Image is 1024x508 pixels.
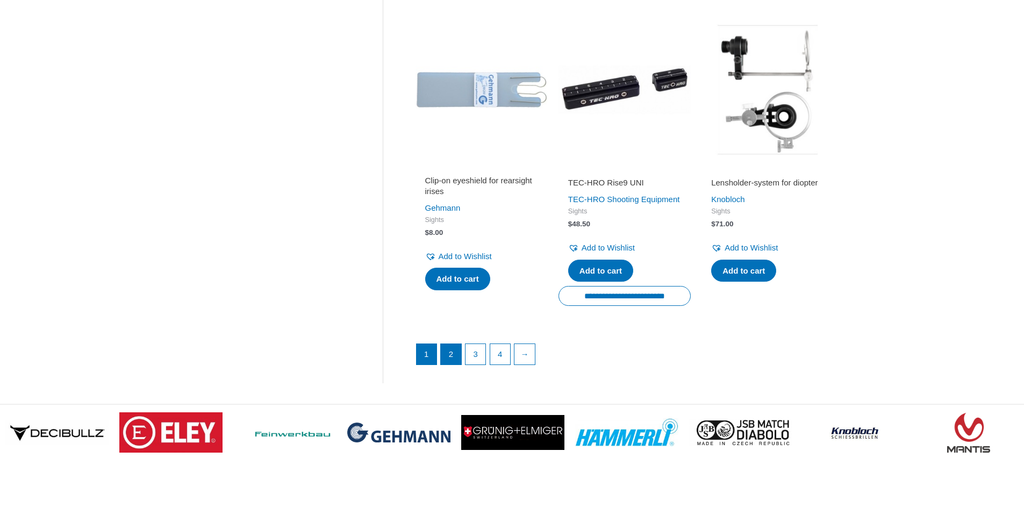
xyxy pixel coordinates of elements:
[568,207,681,216] span: Sights
[701,24,834,156] img: Lensholder-system for diopter
[425,228,429,237] span: $
[466,344,486,364] a: Page 3
[711,177,824,192] a: Lensholder-system for diopter
[417,344,437,364] span: Page 1
[711,220,715,228] span: $
[425,203,461,212] a: Gehmann
[439,252,492,261] span: Add to Wishlist
[425,228,443,237] bdi: 8.00
[558,24,691,156] img: TEC-HRO Rise9 UNI
[582,243,635,252] span: Add to Wishlist
[490,344,511,364] a: Page 4
[416,344,834,370] nav: Product Pagination
[568,195,680,204] a: TEC-HRO Shooting Equipment
[711,207,824,216] span: Sights
[425,216,538,225] span: Sights
[425,268,490,290] a: Add to cart: “Clip-on eyeshield for rearsight irises”
[711,177,824,188] h2: Lensholder-system for diopter
[514,344,535,364] a: →
[425,175,538,196] h2: Clip-on eyeshield for rearsight irises
[711,240,778,255] a: Add to Wishlist
[568,162,681,175] iframe: Customer reviews powered by Trustpilot
[568,177,681,188] h2: TEC-HRO Rise9 UNI
[711,260,776,282] a: Add to cart: “Lensholder-system for diopter”
[725,243,778,252] span: Add to Wishlist
[425,175,538,201] a: Clip-on eyeshield for rearsight irises
[425,249,492,264] a: Add to Wishlist
[568,260,633,282] a: Add to cart: “TEC-HRO Rise9 UNI”
[425,162,538,175] iframe: Customer reviews powered by Trustpilot
[568,220,590,228] bdi: 48.50
[119,412,223,453] img: brand logo
[711,162,824,175] iframe: Customer reviews powered by Trustpilot
[416,24,548,156] img: Clip-on eyeshield for rearsight irises
[441,344,461,364] a: Page 2
[711,195,745,204] a: Knobloch
[568,177,681,192] a: TEC-HRO Rise9 UNI
[568,240,635,255] a: Add to Wishlist
[568,220,572,228] span: $
[711,220,733,228] bdi: 71.00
